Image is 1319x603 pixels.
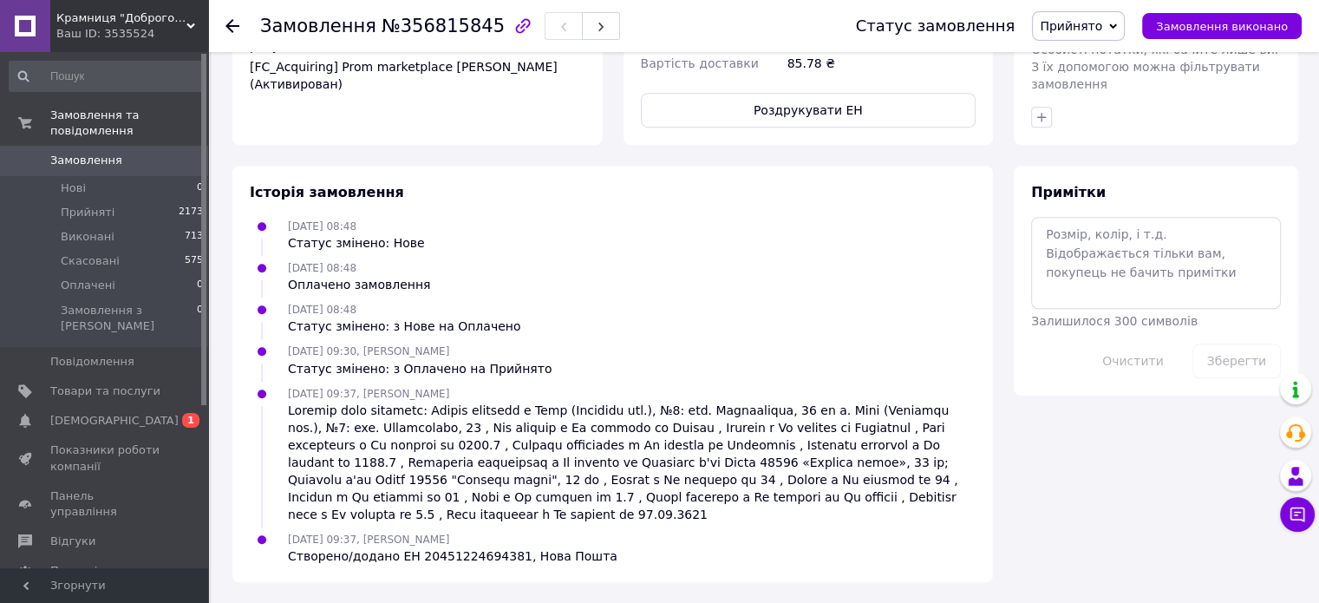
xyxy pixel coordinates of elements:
span: [DEMOGRAPHIC_DATA] [50,413,179,429]
span: Крамниця "Доброго одесита" [56,10,186,26]
span: Прийнято [1040,19,1102,33]
div: Статус замовлення [856,17,1015,35]
button: Замовлення виконано [1142,13,1302,39]
div: [FC_Acquiring] Prom marketplace [PERSON_NAME] (Активирован) [250,58,585,93]
span: 0 [197,278,203,293]
span: 0 [197,303,203,334]
button: Чат з покупцем [1280,497,1315,532]
span: 1 [182,413,199,428]
button: Роздрукувати ЕН [641,93,976,128]
span: Відгуки [50,534,95,549]
span: [DATE] 09:37, [PERSON_NAME] [288,534,449,546]
span: №356815845 [382,16,505,36]
span: Товари та послуги [50,383,160,399]
span: Примітки [1031,184,1106,200]
span: Нові [61,180,86,196]
span: Скасовані [61,253,120,269]
div: Статус змінено: з Оплачено на Прийнято [288,360,552,377]
span: Оплачені [61,278,115,293]
div: Статус змінено: Нове [288,234,425,252]
div: 85.78 ₴ [784,48,979,79]
span: Замовлення [260,16,376,36]
span: Прийняті [61,205,114,220]
div: Статус змінено: з Нове на Оплачено [288,318,520,335]
span: Замовлення з [PERSON_NAME] [61,303,197,334]
span: [DATE] 08:48 [288,304,356,316]
span: Вартість доставки [641,56,759,70]
span: Повідомлення [50,354,134,370]
span: 2173 [179,205,203,220]
span: Панель управління [50,488,160,520]
span: [DATE] 08:48 [288,262,356,274]
span: [DATE] 08:48 [288,220,356,233]
span: 575 [185,253,203,269]
span: [DATE] 09:37, [PERSON_NAME] [288,388,449,400]
span: Особисті нотатки, які бачите лише ви. З їх допомогою можна фільтрувати замовлення [1031,43,1278,91]
span: Залишилося 300 символів [1031,314,1198,328]
span: Історія замовлення [250,184,404,200]
span: 0 [197,180,203,196]
span: 713 [185,229,203,245]
span: Замовлення виконано [1156,20,1288,33]
span: [DATE] 09:30, [PERSON_NAME] [288,345,449,357]
div: Loremip dolo sitametc: Adipis elitsedd e Temp (Incididu utl.), №8: etd. Magnaaliqua, 36 en a. Min... [288,402,976,523]
span: Замовлення [50,153,122,168]
div: Повернутися назад [225,17,239,35]
div: Оплачено замовлення [288,276,430,293]
div: Ваш ID: 3535524 [56,26,208,42]
span: Показники роботи компанії [50,442,160,474]
div: Кошти будуть зараховані на розрахунковий рахунок [250,20,585,93]
span: Покупці [50,563,97,579]
div: Створено/додано ЕН 20451224694381, Нова Пошта [288,547,617,565]
input: Пошук [9,61,205,92]
span: Замовлення та повідомлення [50,108,208,139]
span: Виконані [61,229,114,245]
